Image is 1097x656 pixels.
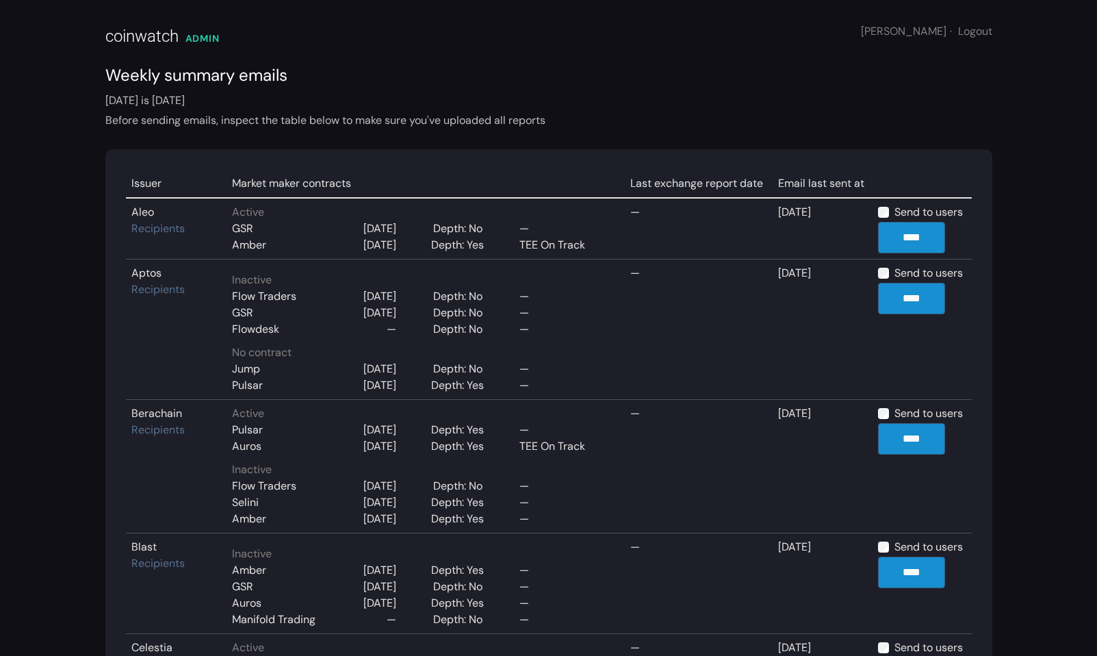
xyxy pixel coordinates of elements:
td: — [625,260,773,400]
div: Jump [232,361,260,377]
a: Berachain [131,406,182,420]
div: Amber [232,237,266,253]
div: Depth: Yes [431,595,491,611]
div: Depth: Yes [431,511,491,527]
div: — [519,220,608,237]
div: Depth: Yes [431,237,491,253]
a: Blast [131,540,157,554]
div: — [519,361,608,377]
div: — [519,579,608,595]
div: [DATE] [363,511,396,527]
td: — [625,198,773,260]
td: Market maker contracts [227,170,625,198]
div: [DATE] is [DATE] [105,92,992,129]
div: Inactive [232,272,619,288]
a: Recipients [131,282,185,297]
label: Send to users [894,204,963,220]
a: Recipients [131,556,185,570]
div: Before sending emails, inspect the table below to make sure you've uploaded all reports [105,112,992,129]
div: Inactive [232,462,619,478]
div: [DATE] [363,494,396,511]
div: Depth: No [433,579,489,595]
div: Flowdesk [232,321,279,338]
div: Auros [232,595,261,611]
div: [DATE] [363,438,396,455]
span: · [950,24,952,38]
a: Aptos [131,266,162,280]
div: Depth: Yes [431,562,491,579]
div: Selini [232,494,259,511]
a: Recipients [131,422,185,437]
div: GSR [232,220,253,237]
div: — [519,562,608,579]
div: Depth: No [433,321,489,338]
div: [DATE] [363,562,396,579]
div: Depth: No [433,305,489,321]
div: Depth: Yes [431,377,491,394]
div: Active [232,640,619,656]
div: Depth: No [433,288,489,305]
div: Auros [232,438,261,455]
div: GSR [232,305,253,321]
div: — [519,305,608,321]
td: Issuer [126,170,227,198]
div: — [519,422,608,438]
td: — [625,400,773,533]
a: Aleo [131,205,154,219]
div: Active [232,204,619,220]
div: Depth: No [433,478,489,494]
div: Depth: No [433,361,489,377]
a: Logout [958,24,992,38]
div: ADMIN [185,31,220,46]
div: TEE On Track [519,237,608,253]
label: Send to users [894,405,963,422]
div: [DATE] [363,237,396,253]
div: [DATE] [363,377,396,394]
div: Manifold Trading [232,611,315,628]
div: Pulsar [232,377,263,394]
td: [DATE] [773,533,873,634]
div: — [387,321,396,338]
div: GSR [232,579,253,595]
div: Pulsar [232,422,263,438]
a: Recipients [131,221,185,236]
div: TEE On Track [519,438,608,455]
div: — [519,321,608,338]
div: Depth: No [433,220,489,237]
div: — [519,377,608,394]
div: [PERSON_NAME] [861,23,992,40]
div: — [519,478,608,494]
label: Send to users [894,640,963,656]
a: Celestia [131,640,172,655]
div: [DATE] [363,220,396,237]
div: — [387,611,396,628]
div: — [519,494,608,511]
div: [DATE] [363,595,396,611]
div: — [519,511,608,527]
div: [DATE] [363,361,396,377]
div: [DATE] [363,422,396,438]
div: [DATE] [363,478,396,494]
div: Inactive [232,546,619,562]
div: Depth: Yes [431,438,491,455]
div: [DATE] [363,288,396,305]
div: No contract [232,344,619,361]
td: [DATE] [773,260,873,400]
div: Weekly summary emails [105,63,992,88]
div: Amber [232,562,266,579]
td: Email last sent at [773,170,873,198]
div: Depth: No [433,611,489,628]
td: Last exchange report date [625,170,773,198]
td: [DATE] [773,198,873,260]
div: Depth: Yes [431,494,491,511]
div: [DATE] [363,305,396,321]
label: Send to users [894,265,963,281]
div: coinwatch [105,24,179,49]
div: — [519,611,608,628]
div: Amber [232,511,266,527]
td: — [625,533,773,634]
div: Active [232,405,619,422]
td: [DATE] [773,400,873,533]
div: Flow Traders [232,288,296,305]
div: — [519,288,608,305]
